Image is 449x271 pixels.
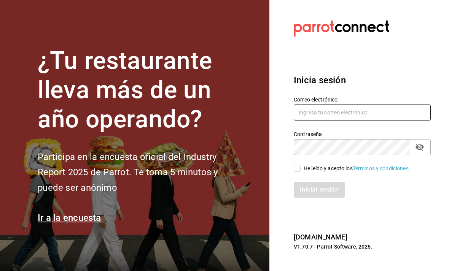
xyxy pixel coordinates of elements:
a: Términos y condiciones. [353,165,410,171]
button: passwordField [413,141,426,154]
input: Ingresa tu correo electrónico [294,105,431,120]
a: [DOMAIN_NAME] [294,233,347,241]
div: He leído y acepto los [304,165,410,173]
h2: Participa en la encuesta oficial del Industry Report 2025 de Parrot. Te toma 5 minutos y puede se... [38,149,243,196]
h1: ¿Tu restaurante lleva más de un año operando? [38,46,243,134]
h3: Inicia sesión [294,73,431,87]
label: Contraseña [294,132,431,137]
label: Correo electrónico [294,97,431,102]
a: Ir a la encuesta [38,212,101,223]
p: V1.70.7 - Parrot Software, 2025. [294,243,431,250]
